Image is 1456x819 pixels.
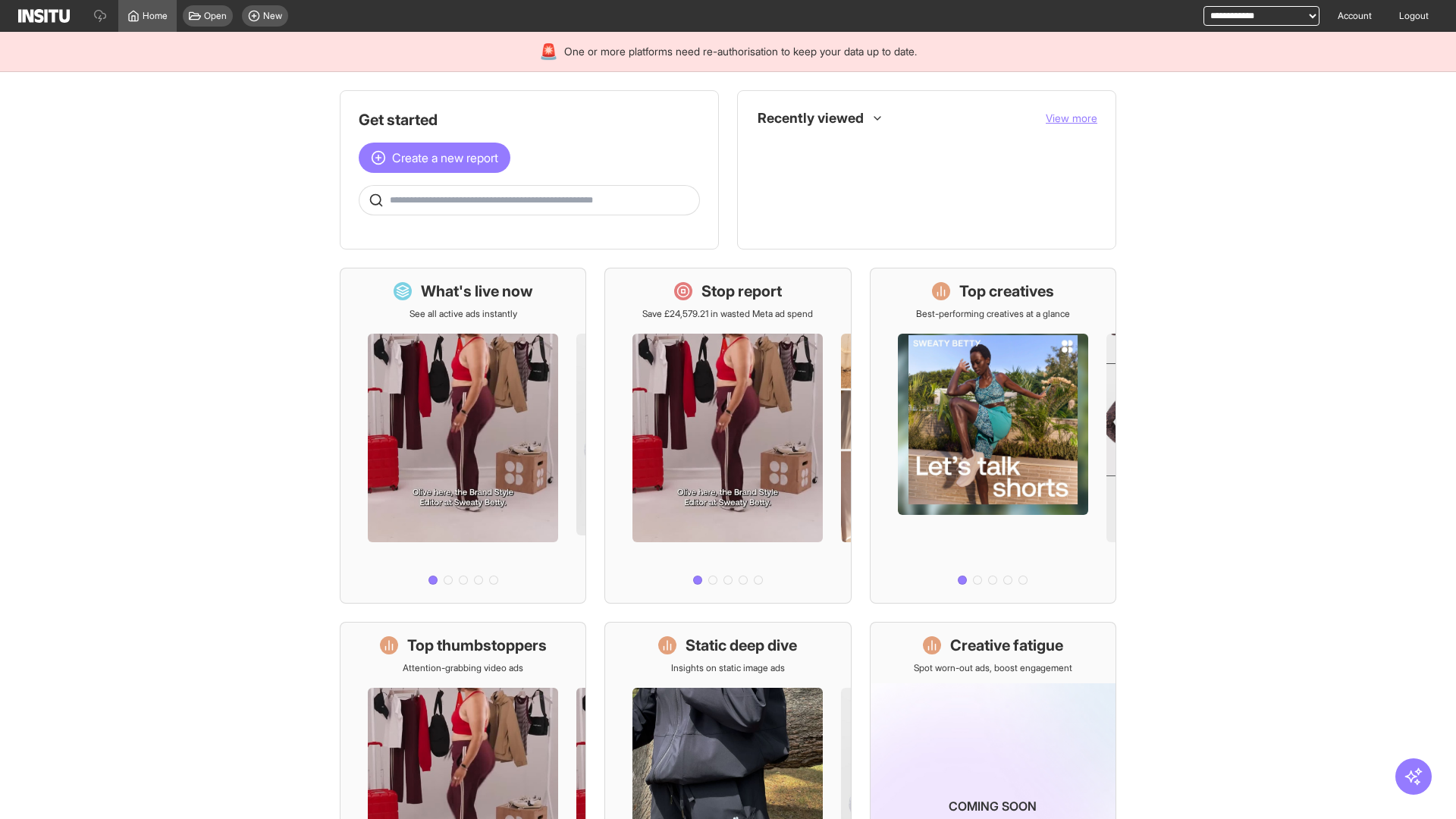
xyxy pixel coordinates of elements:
[340,268,586,604] a: What's live nowSee all active ads instantly
[701,281,782,302] h1: Stop report
[642,308,813,320] p: Save £24,579.21 in wasted Meta ad spend
[604,268,851,604] a: Stop reportSave £24,579.21 in wasted Meta ad spend
[1046,111,1097,126] button: View more
[359,143,510,173] button: Create a new report
[392,149,498,167] span: Create a new report
[18,9,70,23] img: Logo
[870,268,1116,604] a: Top creativesBest-performing creatives at a glance
[421,281,533,302] h1: What's live now
[671,662,785,674] p: Insights on static image ads
[564,44,917,59] span: One or more platforms need re-authorisation to keep your data up to date.
[143,10,168,22] span: Home
[1046,111,1097,124] span: View more
[959,281,1054,302] h1: Top creatives
[204,10,227,22] span: Open
[539,41,558,62] div: 🚨
[263,10,282,22] span: New
[409,308,517,320] p: See all active ads instantly
[686,635,797,656] h1: Static deep dive
[407,635,547,656] h1: Top thumbstoppers
[359,109,700,130] h1: Get started
[916,308,1070,320] p: Best-performing creatives at a glance
[403,662,523,674] p: Attention-grabbing video ads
